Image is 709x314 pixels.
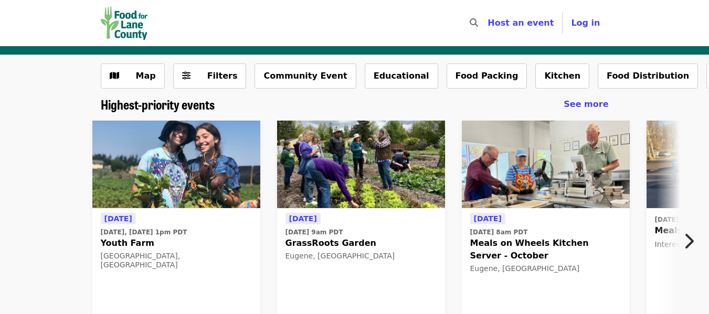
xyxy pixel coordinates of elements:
span: [DATE] [104,214,132,223]
time: [DATE], [DATE] 1pm PDT [101,228,187,237]
a: See more [564,98,608,111]
img: Meals on Wheels Kitchen Server - October organized by Food for Lane County [462,121,630,209]
span: Youth Farm [101,237,252,250]
button: Food Distribution [598,63,698,89]
span: Interest Form [655,240,704,248]
span: Meals on Wheels Kitchen Server - October [470,237,621,262]
span: Filters [207,71,238,81]
div: [GEOGRAPHIC_DATA], [GEOGRAPHIC_DATA] [101,252,252,269]
button: Educational [365,63,438,89]
div: Eugene, [GEOGRAPHIC_DATA] [470,264,621,273]
button: Kitchen [535,63,589,89]
div: Eugene, [GEOGRAPHIC_DATA] [285,252,437,261]
i: chevron-right icon [683,231,694,251]
img: GrassRoots Garden organized by Food for Lane County [277,121,445,209]
a: Highest-priority events [101,97,215,112]
span: Map [136,71,156,81]
span: Log in [571,18,600,28]
i: map icon [110,71,119,81]
input: Search [484,10,493,36]
time: [DATE] 8am PDT [470,228,528,237]
div: Highest-priority events [92,97,617,112]
img: Food for Lane County - Home [101,6,148,40]
span: Highest-priority events [101,95,215,113]
span: [DATE] [474,214,502,223]
button: Food Packing [447,63,527,89]
img: Youth Farm organized by Food for Lane County [92,121,260,209]
button: Log in [563,13,608,34]
button: Next item [674,226,709,256]
span: [DATE] [289,214,317,223]
a: Host an event [488,18,554,28]
span: See more [564,99,608,109]
i: sliders-h icon [182,71,191,81]
span: GrassRoots Garden [285,237,437,250]
button: Community Event [255,63,356,89]
button: Filters (0 selected) [173,63,247,89]
button: Show map view [101,63,165,89]
time: [DATE] 9am PDT [285,228,343,237]
i: search icon [470,18,478,28]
